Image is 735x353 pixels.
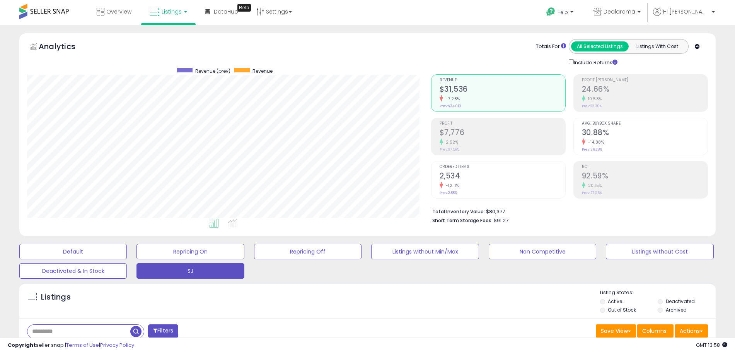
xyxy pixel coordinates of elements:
button: SJ [136,263,244,279]
div: Tooltip anchor [237,4,251,12]
span: Ordered Items [440,165,565,169]
h2: $31,536 [440,85,565,95]
span: ROI [582,165,708,169]
span: DataHub [214,8,238,15]
span: Overview [106,8,131,15]
h2: 92.59% [582,171,708,182]
button: Save View [596,324,636,338]
span: Columns [642,327,667,335]
small: 10.58% [585,96,602,102]
h2: 24.66% [582,85,708,95]
h5: Listings [41,292,71,303]
button: Deactivated & In Stock [19,263,127,279]
small: -7.28% [443,96,460,102]
h2: 2,534 [440,171,565,182]
button: Listings without Min/Max [371,244,479,259]
button: All Selected Listings [571,41,629,51]
b: Short Term Storage Fees: [432,217,493,224]
small: 2.52% [443,139,459,145]
small: Prev: $34,010 [440,104,461,108]
span: Listings [162,8,182,15]
span: Avg. Buybox Share [582,122,708,126]
h2: $7,776 [440,128,565,139]
i: Get Help [546,7,556,17]
div: Totals For [536,43,566,50]
a: Terms of Use [66,341,99,349]
label: Out of Stock [608,307,636,313]
button: Repricing Off [254,244,362,259]
span: Profit [PERSON_NAME] [582,78,708,82]
button: Actions [675,324,708,338]
small: Prev: 22.30% [582,104,602,108]
a: Privacy Policy [100,341,134,349]
p: Listing States: [600,289,716,296]
button: Non Competitive [489,244,596,259]
button: Listings without Cost [606,244,713,259]
button: Columns [637,324,674,338]
span: Profit [440,122,565,126]
label: Active [608,298,622,305]
span: Help [558,9,568,15]
h2: 30.88% [582,128,708,139]
button: Repricing On [136,244,244,259]
h5: Analytics [39,41,90,54]
button: Default [19,244,127,259]
label: Archived [666,307,687,313]
small: -14.88% [585,139,604,145]
span: Hi [PERSON_NAME] [663,8,709,15]
button: Filters [148,324,178,338]
span: 2025-08-14 13:58 GMT [696,341,727,349]
small: Prev: 77.06% [582,190,602,195]
span: Revenue [252,68,273,74]
small: 20.15% [585,183,602,188]
button: Listings With Cost [628,41,686,51]
a: Help [540,1,581,25]
span: Revenue [440,78,565,82]
span: Revenue (prev) [195,68,230,74]
a: Hi [PERSON_NAME] [653,8,715,25]
li: $80,377 [432,206,702,216]
b: Total Inventory Value: [432,208,485,215]
span: $91.27 [494,217,508,224]
small: -12.11% [443,183,459,188]
small: Prev: 36.28% [582,147,602,152]
div: seller snap | | [8,342,134,349]
small: Prev: 2,883 [440,190,457,195]
span: Dealaroma [604,8,635,15]
label: Deactivated [666,298,695,305]
div: Include Returns [563,58,627,67]
small: Prev: $7,585 [440,147,459,152]
strong: Copyright [8,341,36,349]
